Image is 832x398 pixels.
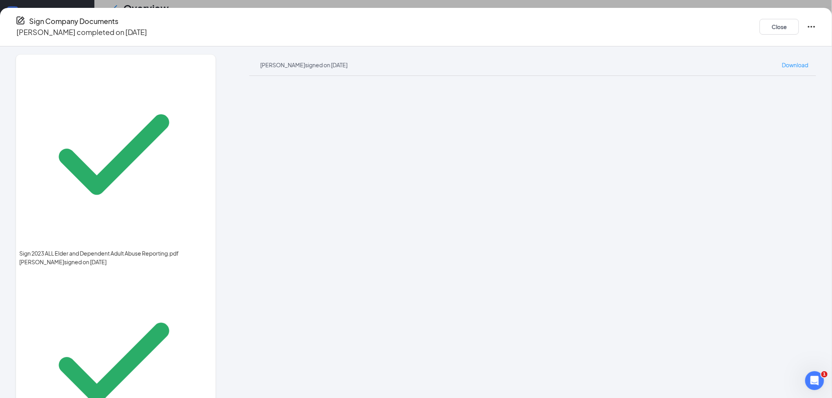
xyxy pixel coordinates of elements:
[760,19,799,35] button: Close
[805,371,824,390] iframe: Intercom live chat
[782,61,808,68] span: Download
[19,258,212,266] div: [PERSON_NAME] signed on [DATE]
[29,16,118,27] h4: Sign Company Documents
[807,22,816,31] svg: Ellipses
[19,249,212,258] span: Sign 2023 ALL Elder and Dependent Adult Abuse Reporting.pdf
[249,76,816,389] iframe: Sign 2023 CA - MEDEX_Arosa_Initial Enrollment (New Hire) Packet (2) (1).pdf
[260,61,348,69] div: [PERSON_NAME] signed on [DATE]
[16,16,25,25] svg: CompanyDocumentIcon
[782,61,808,69] a: Download
[19,60,208,249] svg: Checkmark
[821,371,828,378] span: 1
[17,27,147,38] p: [PERSON_NAME] completed on [DATE]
